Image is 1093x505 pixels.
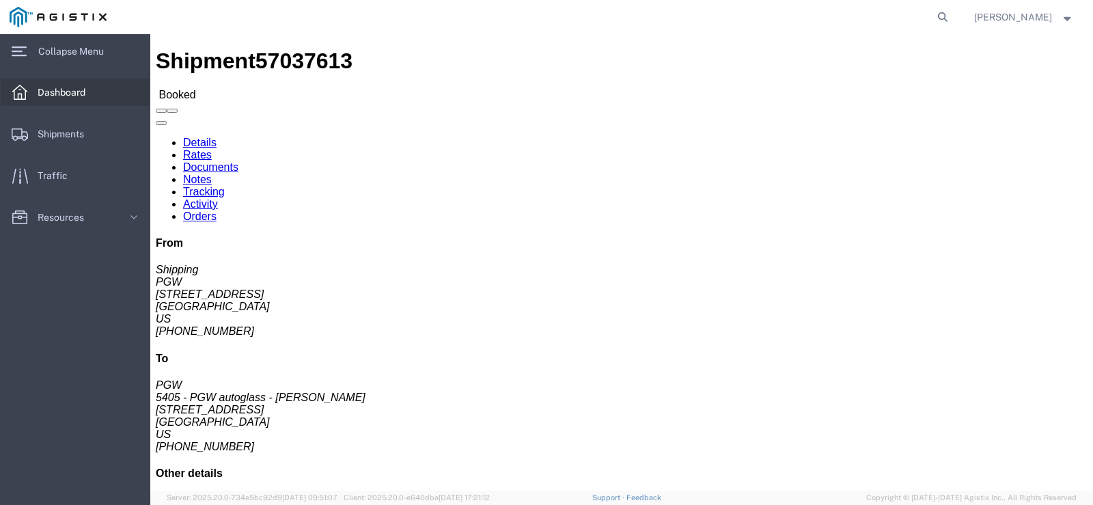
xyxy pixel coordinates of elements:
[1,79,150,106] a: Dashboard
[150,34,1093,491] iframe: FS Legacy Container
[167,493,337,502] span: Server: 2025.20.0-734e5bc92d9
[1,120,150,148] a: Shipments
[38,204,94,231] span: Resources
[1,162,150,189] a: Traffic
[866,492,1077,504] span: Copyright © [DATE]-[DATE] Agistix Inc., All Rights Reserved
[38,120,94,148] span: Shipments
[1,204,150,231] a: Resources
[282,493,337,502] span: [DATE] 09:51:07
[344,493,490,502] span: Client: 2025.20.0-e640dba
[10,7,107,27] img: logo
[38,79,95,106] span: Dashboard
[974,10,1052,25] span: Craig Clark
[626,493,661,502] a: Feedback
[592,493,626,502] a: Support
[439,493,490,502] span: [DATE] 17:21:12
[38,38,113,65] span: Collapse Menu
[973,9,1075,25] button: [PERSON_NAME]
[38,162,77,189] span: Traffic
